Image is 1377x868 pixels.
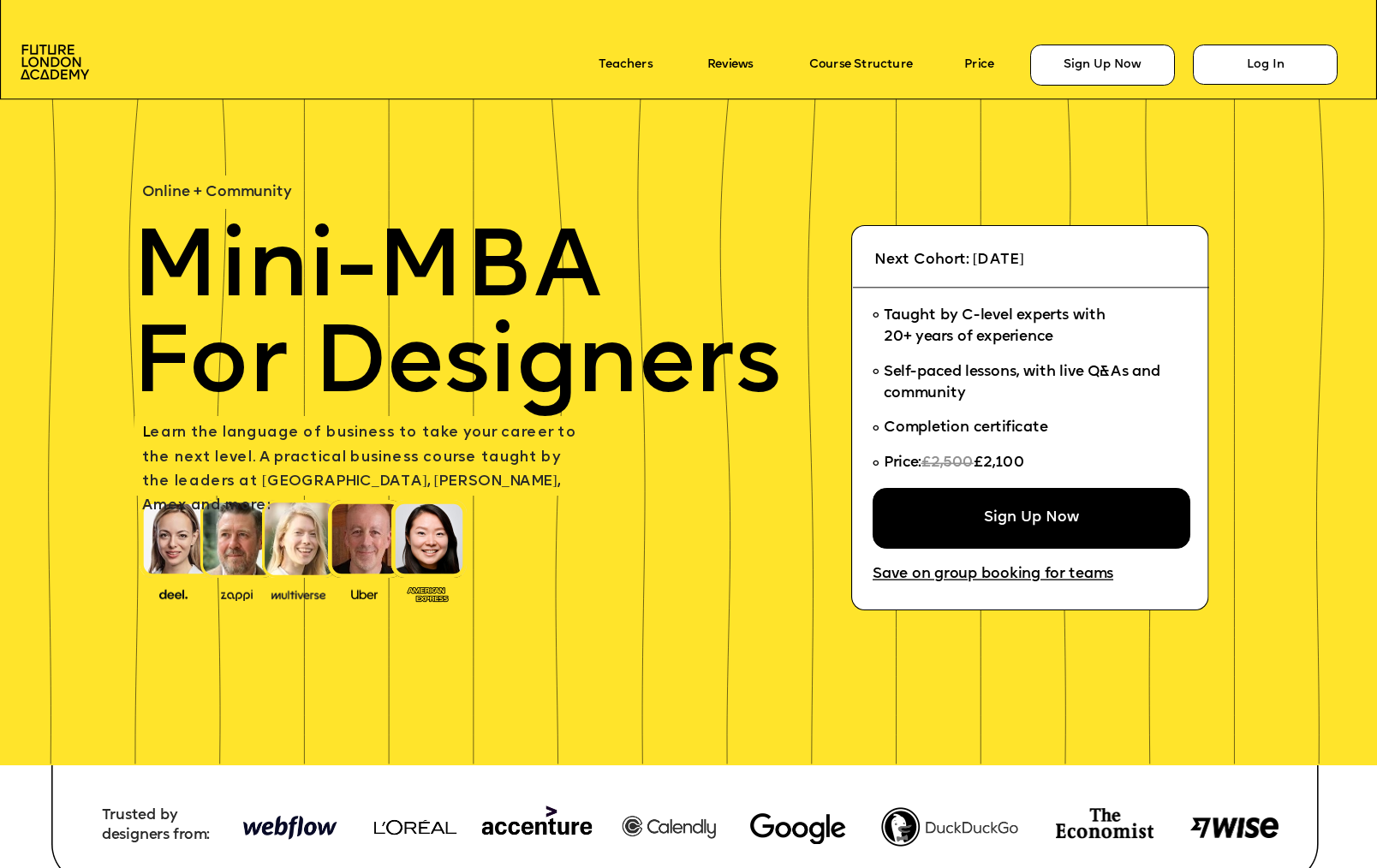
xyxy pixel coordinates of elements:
[884,308,1106,344] span: Taught by C-level experts with 20+ years of experience
[142,186,291,200] span: Online + Community
[884,421,1048,436] span: Completion certificate
[234,797,344,860] img: image-948b81d4-ecfd-4a21-a3e0-8573ccdefa42.png
[707,58,753,72] a: Reviews
[337,586,391,601] img: image-99cff0b2-a396-4aab-8550-cf4071da2cb9.png
[102,808,210,843] span: Trusted by designers from:
[132,224,601,319] span: Mini-MBA
[401,583,455,603] img: image-93eab660-639c-4de6-957c-4ae039a0235a.png
[921,456,974,471] span: £2,500
[351,795,724,860] img: image-948b81d4-ecfd-4a21-a3e0-8573ccdefa42.png
[964,58,994,72] a: Price
[884,456,921,471] span: Price:
[210,586,264,601] img: image-b2f1584c-cbf7-4a77-bbe0-f56ae6ee31f2.png
[809,58,913,72] a: Course Structure
[881,807,1018,847] img: image-fef0788b-2262-40a7-a71a-936c95dc9fdc.png
[1190,817,1279,838] img: image-8d571a77-038a-4425-b27a-5310df5a295c.png
[1056,808,1154,839] img: image-74e81e4e-c3ca-4fbf-b275-59ce4ac8e97d.png
[750,813,845,844] img: image-780dffe3-2af1-445f-9bcc-6343d0dbf7fb.webp
[146,585,200,602] img: image-388f4489-9820-4c53-9b08-f7df0b8d4ae2.png
[266,585,331,602] img: image-b7d05013-d886-4065-8d38-3eca2af40620.png
[884,365,1165,401] span: Self-paced lessons, with live Q&As and community
[142,426,581,514] span: earn the language of business to take your career to the next level. A practical business course ...
[599,58,653,72] a: Teachers
[874,253,1024,268] span: Next Cohort: [DATE]
[142,426,150,441] span: L
[21,45,89,80] img: image-aac980e9-41de-4c2d-a048-f29dd30a0068.png
[132,320,780,415] span: For Designers
[974,456,1025,471] span: £2,100
[873,568,1113,584] a: Save on group booking for teams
